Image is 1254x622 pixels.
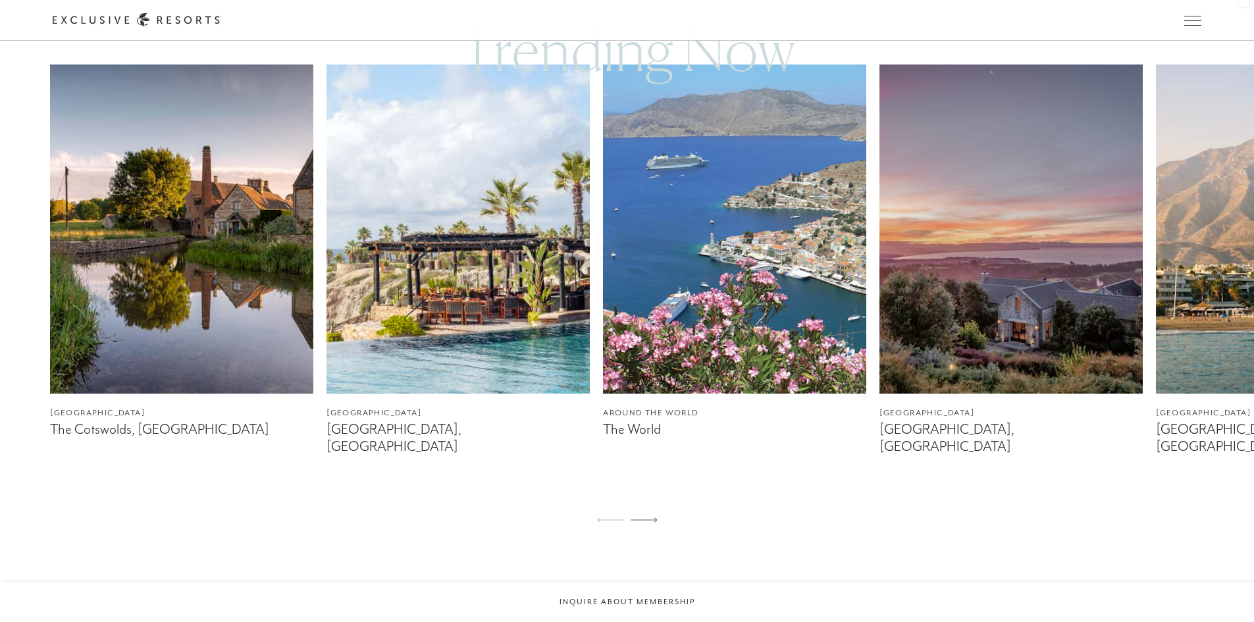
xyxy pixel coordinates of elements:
a: [GEOGRAPHIC_DATA][GEOGRAPHIC_DATA], [GEOGRAPHIC_DATA] [879,65,1143,455]
figcaption: The Cotswolds, [GEOGRAPHIC_DATA] [50,421,313,438]
a: [GEOGRAPHIC_DATA]The Cotswolds, [GEOGRAPHIC_DATA] [50,65,313,438]
button: Open navigation [1184,16,1201,25]
figcaption: [GEOGRAPHIC_DATA] [50,407,313,419]
a: [GEOGRAPHIC_DATA][GEOGRAPHIC_DATA], [GEOGRAPHIC_DATA] [327,65,590,455]
figcaption: The World [603,421,866,438]
figcaption: [GEOGRAPHIC_DATA] [327,407,590,419]
figcaption: Around the World [603,407,866,419]
figcaption: [GEOGRAPHIC_DATA] [879,407,1143,419]
a: Around the WorldThe World [603,65,866,438]
figcaption: [GEOGRAPHIC_DATA], [GEOGRAPHIC_DATA] [879,421,1143,454]
figcaption: [GEOGRAPHIC_DATA], [GEOGRAPHIC_DATA] [327,421,590,454]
